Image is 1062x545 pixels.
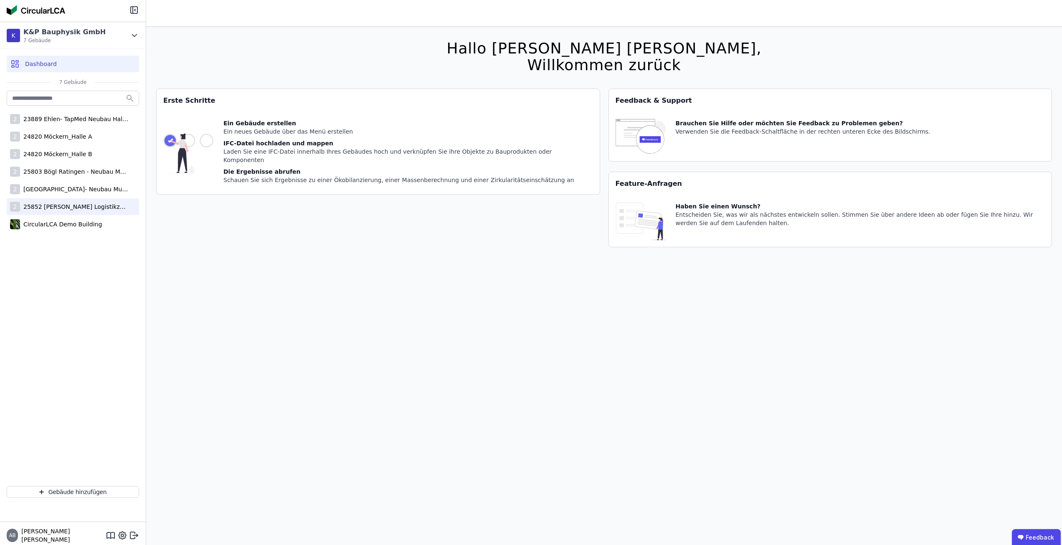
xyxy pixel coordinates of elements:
[7,29,20,42] div: K
[20,115,129,123] div: 23889 Ehlen- TapMed Neubau Halle 2
[609,89,1052,112] div: Feedback & Support
[223,176,593,184] div: Schauen Sie sich Ergebnisse zu einer Ökobilanzierung, einer Massenberechnung und einer Zirkularit...
[676,127,930,136] div: Verwenden Sie die Feedback-Schaltfläche in der rechten unteren Ecke des Bildschirms.
[18,527,106,544] span: [PERSON_NAME] [PERSON_NAME]
[676,202,1045,210] div: Haben Sie einen Wunsch?
[20,167,129,176] div: 25803 Bögl Ratingen - Neubau Multi-User Center
[446,57,761,74] div: Willkommen zurück
[10,184,20,194] div: 2
[20,203,129,211] div: 25852 [PERSON_NAME] Logistikzentrum
[609,172,1052,195] div: Feature-Anfragen
[20,220,102,228] div: CircularLCA Demo Building
[23,27,106,37] div: K&P Bauphysik GmbH
[10,132,20,142] div: 2
[7,5,65,15] img: Concular
[676,119,930,127] div: Brauchen Sie Hilfe oder möchten Sie Feedback zu Problemen geben?
[10,202,20,212] div: 2
[223,139,593,147] div: IFC-Datei hochladen und mappen
[446,40,761,57] div: Hallo [PERSON_NAME] [PERSON_NAME],
[223,127,593,136] div: Ein neues Gebäude über das Menü erstellen
[20,150,92,158] div: 24820 Möckern_Halle B
[223,167,593,176] div: Die Ergebnisse abrufen
[20,132,92,141] div: 24820 Möckern_Halle A
[10,149,20,159] div: 2
[223,147,593,164] div: Laden Sie eine IFC-Datei innerhalb Ihres Gebäudes hoch und verknüpfen Sie ihre Objekte zu Bauprod...
[51,79,95,86] span: 7 Gebäude
[10,167,20,177] div: 2
[676,210,1045,227] div: Entscheiden Sie, was wir als nächstes entwickeln sollen. Stimmen Sie über andere Ideen ab oder fü...
[20,185,129,193] div: [GEOGRAPHIC_DATA]- Neubau Multi-User Center
[23,37,106,44] span: 7 Gebäude
[10,218,20,231] img: CircularLCA Demo Building
[223,119,593,127] div: Ein Gebäude erstellen
[10,114,20,124] div: 2
[25,60,57,68] span: Dashboard
[616,119,666,155] img: feedback-icon-HCTs5lye.svg
[163,119,213,188] img: getting_started_tile-DrF_GRSv.svg
[616,202,666,240] img: feature_request_tile-UiXE1qGU.svg
[7,486,139,498] button: Gebäude hinzufügen
[9,533,15,538] span: AB
[157,89,600,112] div: Erste Schritte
